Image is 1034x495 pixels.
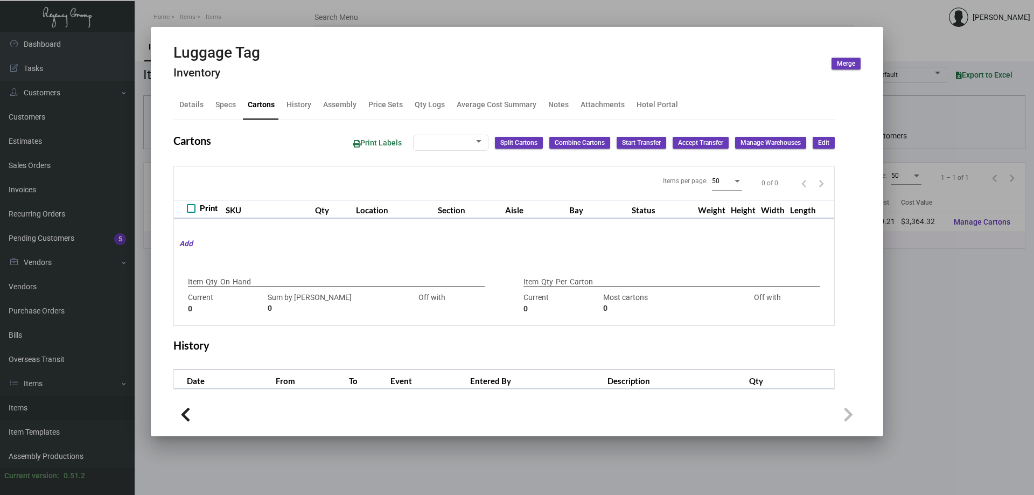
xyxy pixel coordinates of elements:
[173,44,260,62] h2: Luggage Tag
[346,370,388,389] th: To
[268,292,389,315] div: Sum by [PERSON_NAME]
[622,138,661,148] span: Start Transfer
[728,200,758,219] th: Height
[761,178,778,188] div: 0 of 0
[173,66,260,80] h4: Inventory
[581,99,625,110] div: Attachments
[200,202,218,215] span: Print
[603,292,725,315] div: Most cartons
[502,200,567,219] th: Aisle
[837,59,855,68] span: Merge
[248,99,275,110] div: Cartons
[617,137,666,149] button: Start Transfer
[548,99,569,110] div: Notes
[312,200,353,219] th: Qty
[735,137,806,149] button: Manage Warehouses
[415,99,445,110] div: Qty Logs
[678,138,723,148] span: Accept Transfer
[663,176,708,186] div: Items per page:
[353,200,435,219] th: Location
[695,200,728,219] th: Weight
[220,276,230,288] p: On
[206,276,218,288] p: Qty
[344,133,410,153] button: Print Labels
[758,200,787,219] th: Width
[673,137,729,149] button: Accept Transfer
[712,177,719,185] span: 50
[174,238,193,249] mat-hint: Add
[388,370,467,389] th: Event
[712,177,742,185] mat-select: Items per page:
[813,175,830,192] button: Next page
[457,99,536,110] div: Average Cost Summary
[637,99,678,110] div: Hotel Portal
[287,99,311,110] div: History
[818,138,829,148] span: Edit
[273,370,346,389] th: From
[730,292,805,315] div: Off with
[556,276,567,288] p: Per
[495,137,543,149] button: Split Cartons
[435,200,502,219] th: Section
[555,138,605,148] span: Combine Cartons
[173,134,211,147] h2: Cartons
[500,138,537,148] span: Split Cartons
[368,99,403,110] div: Price Sets
[567,200,629,219] th: Bay
[629,200,695,219] th: Status
[813,137,835,149] button: Edit
[173,339,209,352] h2: History
[795,175,813,192] button: Previous page
[223,200,312,219] th: SKU
[353,138,402,147] span: Print Labels
[323,99,357,110] div: Assembly
[746,370,834,389] th: Qty
[832,58,861,69] button: Merge
[740,138,801,148] span: Manage Warehouses
[64,470,85,482] div: 0.51.2
[188,292,262,315] div: Current
[570,276,593,288] p: Carton
[174,370,273,389] th: Date
[188,276,203,288] p: Item
[541,276,553,288] p: Qty
[233,276,251,288] p: Hand
[787,200,819,219] th: Length
[215,99,236,110] div: Specs
[605,370,747,389] th: Description
[523,276,539,288] p: Item
[549,137,610,149] button: Combine Cartons
[467,370,605,389] th: Entered By
[4,470,59,482] div: Current version:
[395,292,469,315] div: Off with
[523,292,598,315] div: Current
[179,99,204,110] div: Details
